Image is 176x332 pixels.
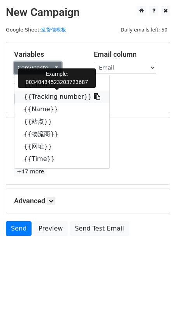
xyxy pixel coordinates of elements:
[41,27,66,33] a: 发货信模板
[70,221,129,236] a: Send Test Email
[14,103,109,115] a: {{Name}}
[14,167,47,176] a: +47 more
[94,50,162,59] h5: Email column
[118,26,170,34] span: Daily emails left: 50
[14,153,109,165] a: {{Time}}
[6,6,170,19] h2: New Campaign
[137,295,176,332] iframe: Chat Widget
[14,115,109,128] a: {{站点}}
[6,221,32,236] a: Send
[14,91,109,103] a: {{Tracking number}}
[18,68,96,88] div: Example: 00340434523203723687
[6,27,66,33] small: Google Sheet:
[137,295,176,332] div: 聊天小组件
[118,27,170,33] a: Daily emails left: 50
[14,140,109,153] a: {{网址}}
[14,62,62,74] a: Copy/paste...
[14,197,162,205] h5: Advanced
[14,50,82,59] h5: Variables
[14,78,109,91] a: {{Email}}
[33,221,68,236] a: Preview
[14,128,109,140] a: {{物流商}}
